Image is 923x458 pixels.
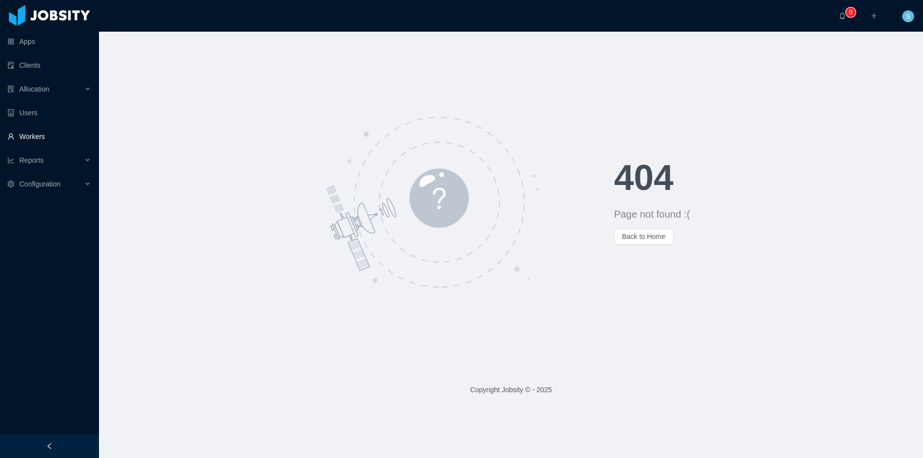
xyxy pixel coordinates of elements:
a: icon: userWorkers [7,127,91,146]
i: icon: bell [839,12,846,19]
button: Back to Home [614,229,674,245]
i: icon: plus [871,12,877,19]
a: icon: appstoreApps [7,32,91,51]
footer: Copyright Jobsity © - 2025 [99,373,923,407]
i: icon: setting [7,181,14,187]
span: S [906,10,910,22]
span: Allocation [19,85,49,93]
h1: 404 [614,160,923,195]
span: Reports [19,156,44,164]
span: Configuration [19,180,60,188]
sup: 0 [846,7,856,17]
a: icon: robotUsers [7,103,91,123]
a: icon: auditClients [7,55,91,75]
div: Page not found :( [614,207,923,221]
i: icon: solution [7,86,14,92]
i: icon: line-chart [7,157,14,164]
a: Back to Home [614,232,674,240]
